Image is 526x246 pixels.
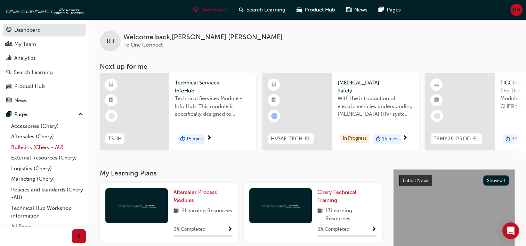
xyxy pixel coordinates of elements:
[109,80,114,89] span: learningResourceType_ELEARNING-icon
[505,134,510,143] span: duration-icon
[246,6,285,14] span: Search Learning
[346,6,351,14] span: news-icon
[3,38,86,51] a: My Team
[239,6,244,14] span: search-icon
[402,135,407,141] span: next-icon
[317,225,349,233] span: 0 % Completed
[14,40,36,48] div: My Team
[173,189,217,203] span: Aftersales Process Modules
[175,95,251,118] span: Technical Services Module - Info Hub. This module is specifically designed to address the require...
[173,207,179,215] span: book-icon
[271,135,311,143] span: HVSAF-TECH-EL
[305,6,335,14] span: Product Hub
[317,207,323,222] span: book-icon
[341,3,373,17] a: news-iconNews
[193,6,199,14] span: guage-icon
[8,184,86,203] a: Policies and Standards (Chery -AU)
[3,24,86,36] a: Dashboard
[3,94,86,107] a: News
[3,80,86,93] a: Product Hub
[502,222,519,239] div: Open Intercom Messenger
[3,3,83,17] img: oneconnect
[6,98,11,104] span: news-icon
[8,121,86,132] a: Accessories (Chery)
[100,169,382,177] h3: My Learning Plans
[227,225,233,234] button: Show Progress
[271,113,277,119] span: learningRecordVerb_ATTEMPT-icon
[14,110,29,118] div: Pages
[8,142,86,153] a: Bulletins (Chery - AU)
[382,135,398,143] span: 15 mins
[3,66,86,79] a: Search Learning
[8,174,86,184] a: Marketing (Chery)
[272,80,276,89] span: learningResourceType_ELEARNING-icon
[325,207,377,222] span: 13 Learning Resources
[14,97,27,105] div: News
[6,27,11,33] span: guage-icon
[181,207,232,215] span: 2 Learning Resources
[109,96,114,105] span: booktick-icon
[434,80,439,89] span: learningResourceType_ELEARNING-icon
[3,52,86,65] a: Analytics
[188,3,233,17] a: guage-iconDashboard
[297,6,302,14] span: car-icon
[201,6,228,14] span: Dashboard
[317,188,377,204] a: Chery Technical Training
[8,221,86,232] a: All Pages
[207,135,212,141] span: next-icon
[8,203,86,221] a: Technical Hub Workshop information
[262,73,419,150] a: HVSAF-TECH-EL[MEDICAL_DATA] - SafetyWith the introduction of electric vehicles understanding [MED...
[6,83,11,90] span: car-icon
[261,202,300,209] img: oneconnect
[403,178,429,183] span: Latest News
[6,69,11,76] span: search-icon
[338,95,413,118] span: With the introduction of electric vehicles understanding [MEDICAL_DATA] (HV) systems is critical ...
[434,96,439,105] span: booktick-icon
[317,189,356,203] span: Chery Technical Training
[399,175,509,186] a: Latest NewsShow all
[6,112,11,118] span: pages-icon
[100,73,256,150] a: TS-IHTechnical Services - InfoHubTechnical Services Module - Info Hub. This module is specificall...
[373,3,406,17] a: pages-iconPages
[3,108,86,121] button: Pages
[434,135,479,143] span: T4MY26-PROD-EL
[3,22,86,108] button: DashboardMy TeamAnalyticsSearch LearningProduct HubNews
[371,225,377,234] button: Show Progress
[76,232,82,241] span: prev-icon
[14,68,53,76] div: Search Learning
[173,225,205,233] span: 0 % Completed
[272,96,276,105] span: booktick-icon
[123,42,163,48] span: To One Connect
[291,3,341,17] a: car-iconProduct Hub
[387,6,401,14] span: Pages
[6,41,11,48] span: people-icon
[14,82,45,90] div: Product Hub
[510,4,523,16] button: RH
[8,163,86,174] a: Logistics (Chery)
[340,134,369,143] div: In Progress
[14,54,36,62] div: Analytics
[175,79,251,95] span: Technical Services - InfoHub
[89,63,526,71] h3: Next up for me
[123,33,283,41] span: Welcome back , [PERSON_NAME] [PERSON_NAME]
[8,131,86,142] a: Aftersales (Chery)
[6,55,11,61] span: chart-icon
[78,110,83,119] span: up-icon
[376,134,381,143] span: duration-icon
[180,134,185,143] span: duration-icon
[108,113,115,119] span: learningRecordVerb_NONE-icon
[118,202,156,209] img: oneconnect
[233,3,291,17] a: search-iconSearch Learning
[108,135,122,143] span: TS-IH
[186,135,203,143] span: 15 mins
[354,6,367,14] span: News
[107,37,114,45] span: RH
[513,6,520,14] span: RH
[371,227,377,233] span: Show Progress
[483,175,509,186] button: Show all
[8,153,86,163] a: External Resources (Chery)
[338,79,413,95] span: [MEDICAL_DATA] - Safety
[379,6,384,14] span: pages-icon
